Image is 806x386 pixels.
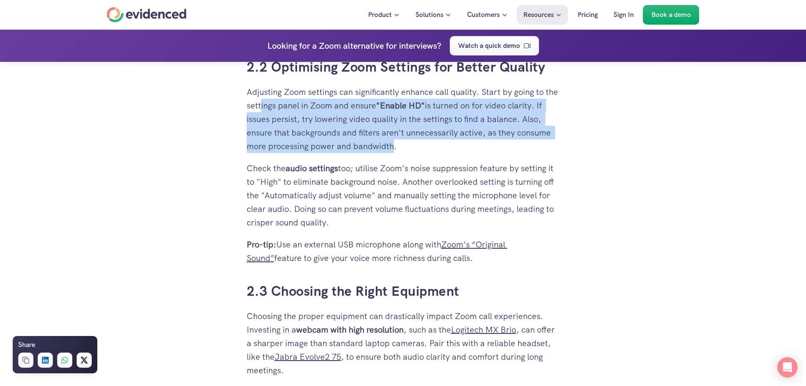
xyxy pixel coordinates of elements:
[451,324,516,335] a: Logitech MX Brio
[571,5,604,25] a: Pricing
[777,357,798,378] div: Open Intercom Messenger
[247,309,560,377] p: Choosing the proper equipment can drastically impact Zoom call experiences. Investing in a , such...
[450,36,539,56] a: Watch a quick demo
[247,85,560,153] p: Adjusting Zoom settings can significantly enhance call quality. Start by going to the settings pa...
[107,7,187,22] a: Home
[467,9,500,20] p: Customers
[247,238,560,265] p: Use an external USB microphone along with feature to give your voice more richness during calls.
[286,163,338,174] strong: audio settings
[247,58,545,76] a: 2.2 Optimising Zoom Settings for Better Quality
[275,351,341,362] a: Jabra Evolve2 75
[247,282,459,300] a: 2.3 Choosing the Right Equipment
[267,39,441,53] h4: Looking for a Zoom alternative for interviews?
[643,5,699,25] a: Book a demo
[613,9,634,20] p: Sign In
[415,9,443,20] p: Solutions
[368,9,392,20] p: Product
[578,9,598,20] p: Pricing
[296,324,404,335] strong: webcam with high resolution
[652,9,691,20] p: Book a demo
[376,100,425,111] strong: "Enable HD"
[458,40,520,51] p: Watch a quick demo
[247,161,560,229] p: Check the too; utilise Zoom’s noise suppression feature by setting it to "High" to eliminate back...
[523,9,554,20] p: Resources
[607,5,640,25] a: Sign In
[18,339,35,350] h6: Share
[247,239,276,250] strong: Pro-tip:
